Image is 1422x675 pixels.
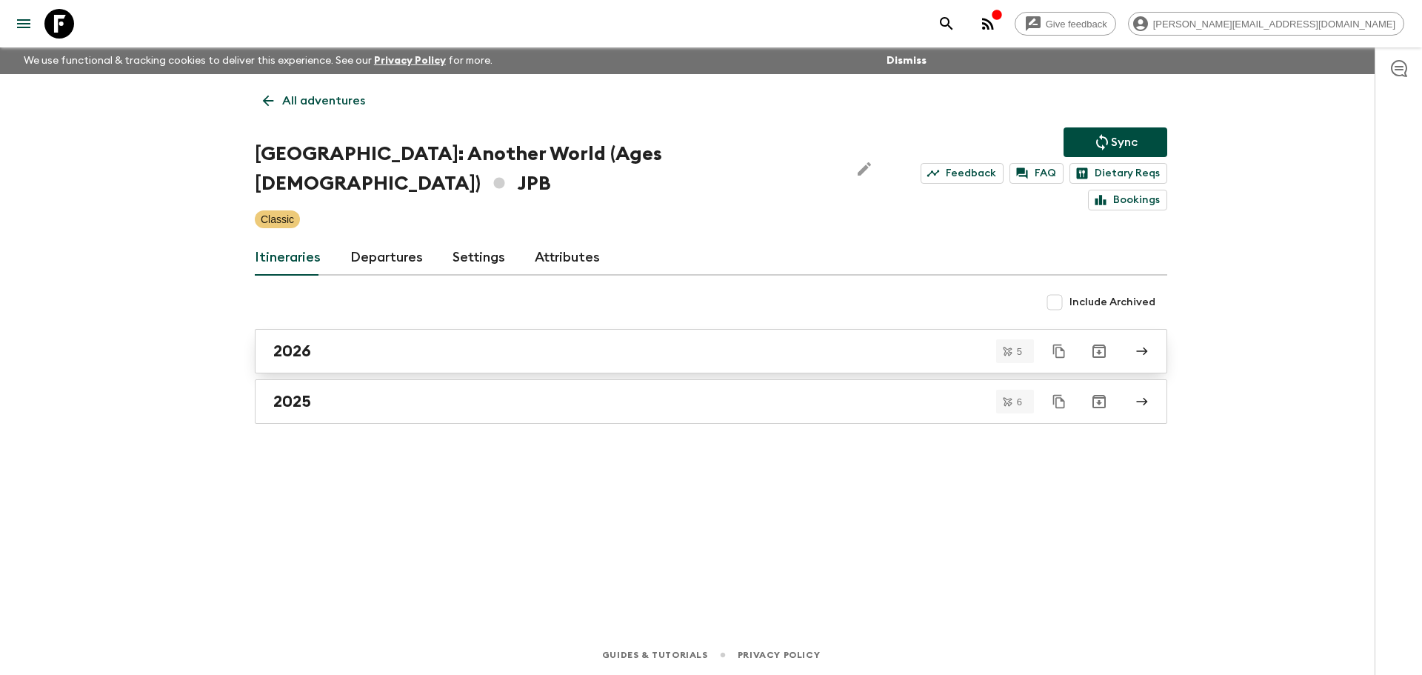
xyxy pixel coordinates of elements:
[1111,133,1138,151] p: Sync
[738,647,820,663] a: Privacy Policy
[849,139,879,199] button: Edit Adventure Title
[282,92,365,110] p: All adventures
[1008,347,1031,356] span: 5
[255,240,321,276] a: Itineraries
[261,212,294,227] p: Classic
[453,240,505,276] a: Settings
[18,47,498,74] p: We use functional & tracking cookies to deliver this experience. See our for more.
[1084,336,1114,366] button: Archive
[1009,163,1064,184] a: FAQ
[883,50,930,71] button: Dismiss
[535,240,600,276] a: Attributes
[273,342,311,361] h2: 2026
[255,329,1167,373] a: 2026
[1046,388,1072,415] button: Duplicate
[255,379,1167,424] a: 2025
[374,56,446,66] a: Privacy Policy
[1008,397,1031,407] span: 6
[255,86,373,116] a: All adventures
[921,163,1004,184] a: Feedback
[255,139,838,199] h1: [GEOGRAPHIC_DATA]: Another World (Ages [DEMOGRAPHIC_DATA]) JPB
[9,9,39,39] button: menu
[1088,190,1167,210] a: Bookings
[1038,19,1115,30] span: Give feedback
[350,240,423,276] a: Departures
[1145,19,1403,30] span: [PERSON_NAME][EMAIL_ADDRESS][DOMAIN_NAME]
[1128,12,1404,36] div: [PERSON_NAME][EMAIL_ADDRESS][DOMAIN_NAME]
[273,392,311,411] h2: 2025
[602,647,708,663] a: Guides & Tutorials
[1046,338,1072,365] button: Duplicate
[1084,387,1114,416] button: Archive
[1064,127,1167,157] button: Sync adventure departures to the booking engine
[1069,163,1167,184] a: Dietary Reqs
[1015,12,1116,36] a: Give feedback
[1069,295,1155,310] span: Include Archived
[932,9,961,39] button: search adventures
